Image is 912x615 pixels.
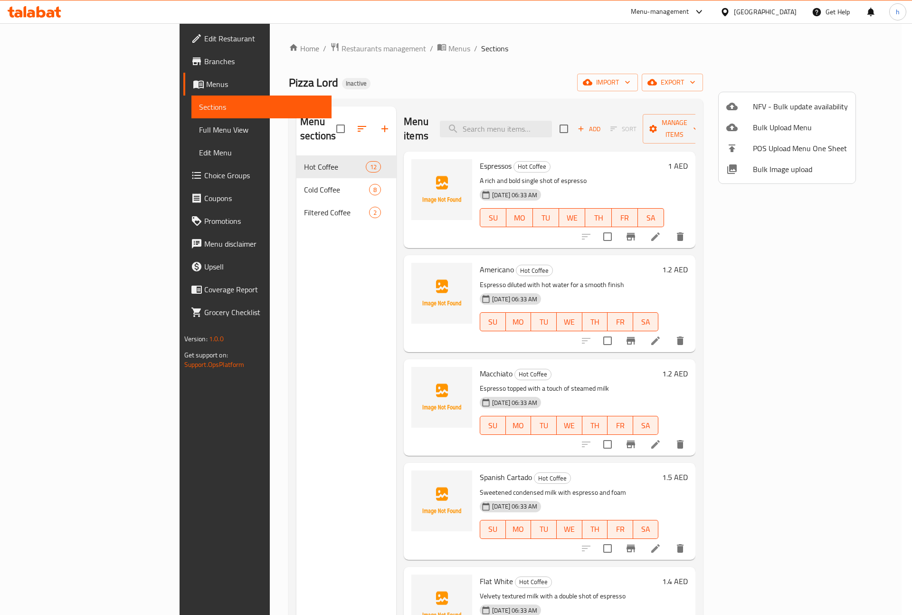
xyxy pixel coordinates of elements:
span: NFV - Bulk update availability [753,101,848,112]
span: POS Upload Menu One Sheet [753,143,848,154]
li: NFV - Bulk update availability [719,96,855,117]
span: Bulk Upload Menu [753,122,848,133]
li: Upload bulk menu [719,117,855,138]
span: Bulk Image upload [753,163,848,175]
